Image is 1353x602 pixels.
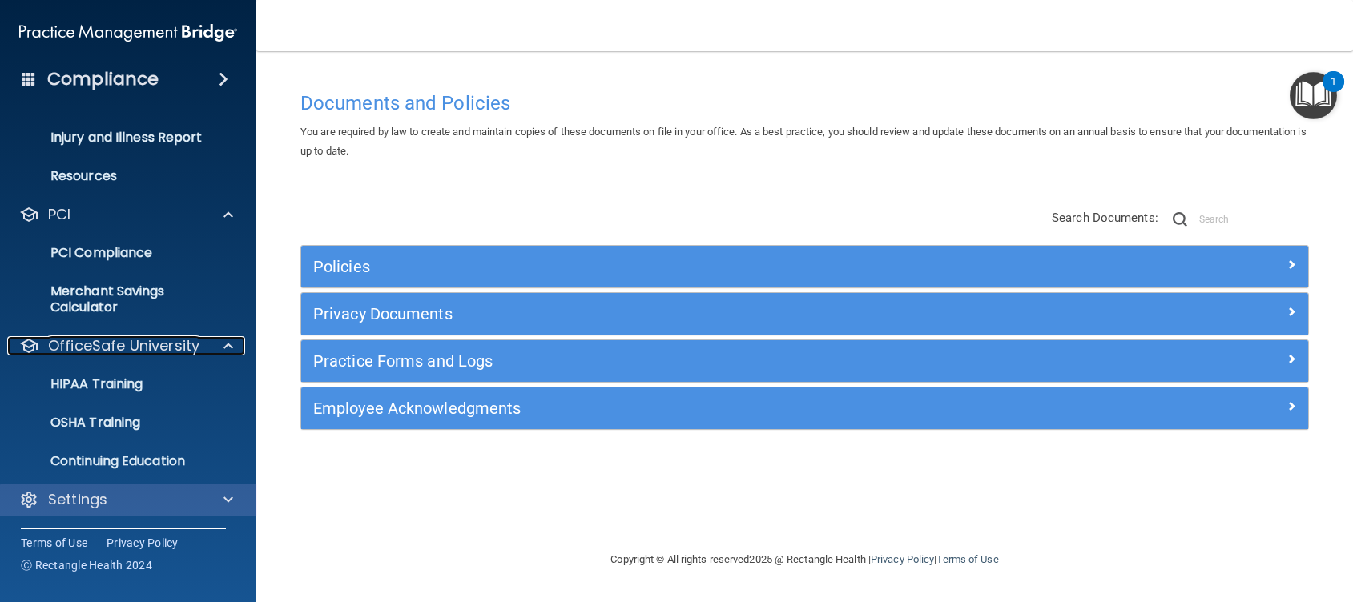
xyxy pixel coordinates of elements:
a: Settings [19,490,233,509]
p: Injury and Illness Report [10,130,229,146]
img: ic-search.3b580494.png [1173,212,1187,227]
a: Terms of Use [21,535,87,551]
h4: Documents and Policies [300,93,1309,114]
p: Continuing Education [10,453,229,469]
a: Employee Acknowledgments [313,395,1296,421]
p: PCI Compliance [10,245,229,261]
div: Copyright © All rights reserved 2025 @ Rectangle Health | | [513,534,1097,585]
p: OSHA Training [10,415,140,431]
iframe: Drift Widget Chat Controller [1076,488,1334,552]
h5: Privacy Documents [313,305,1045,323]
a: Privacy Policy [871,553,934,565]
p: PCI [48,205,70,224]
p: Settings [48,490,107,509]
a: PCI [19,205,233,224]
h4: Compliance [47,68,159,90]
span: Search Documents: [1052,211,1158,225]
a: Terms of Use [936,553,998,565]
h5: Policies [313,258,1045,275]
p: Resources [10,168,229,184]
div: 1 [1331,82,1336,102]
a: Policies [313,254,1296,279]
p: HIPAA Training [10,376,143,392]
a: Privacy Policy [107,535,179,551]
h5: Practice Forms and Logs [313,352,1045,370]
a: Practice Forms and Logs [313,348,1296,374]
span: You are required by law to create and maintain copies of these documents on file in your office. ... [300,126,1307,157]
span: Ⓒ Rectangle Health 2024 [21,557,152,573]
a: OfficeSafe University [19,336,233,355]
h5: Employee Acknowledgments [313,399,1045,417]
p: OfficeSafe University [48,336,199,355]
p: Merchant Savings Calculator [10,283,229,315]
a: Privacy Documents [313,301,1296,327]
button: Open Resource Center, 1 new notification [1290,72,1337,119]
img: PMB logo [19,17,237,49]
input: Search [1199,207,1309,231]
